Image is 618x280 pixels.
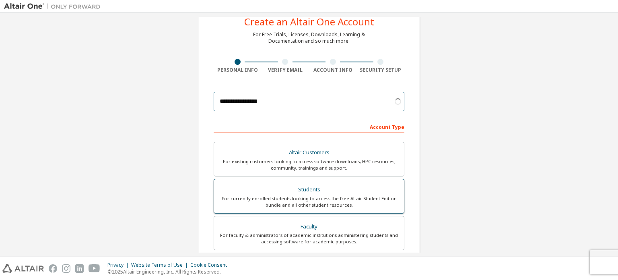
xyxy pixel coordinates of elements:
[49,264,57,273] img: facebook.svg
[253,31,365,44] div: For Free Trials, Licenses, Downloads, Learning & Documentation and so much more.
[4,2,105,10] img: Altair One
[219,221,399,232] div: Faculty
[214,67,262,73] div: Personal Info
[262,67,309,73] div: Verify Email
[219,232,399,245] div: For faculty & administrators of academic institutions administering students and accessing softwa...
[75,264,84,273] img: linkedin.svg
[214,120,404,133] div: Account Type
[107,262,131,268] div: Privacy
[357,67,405,73] div: Security Setup
[89,264,100,273] img: youtube.svg
[219,147,399,158] div: Altair Customers
[62,264,70,273] img: instagram.svg
[309,67,357,73] div: Account Info
[2,264,44,273] img: altair_logo.svg
[219,158,399,171] div: For existing customers looking to access software downloads, HPC resources, community, trainings ...
[107,268,232,275] p: © 2025 Altair Engineering, Inc. All Rights Reserved.
[244,17,374,27] div: Create an Altair One Account
[190,262,232,268] div: Cookie Consent
[219,184,399,195] div: Students
[219,195,399,208] div: For currently enrolled students looking to access the free Altair Student Edition bundle and all ...
[131,262,190,268] div: Website Terms of Use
